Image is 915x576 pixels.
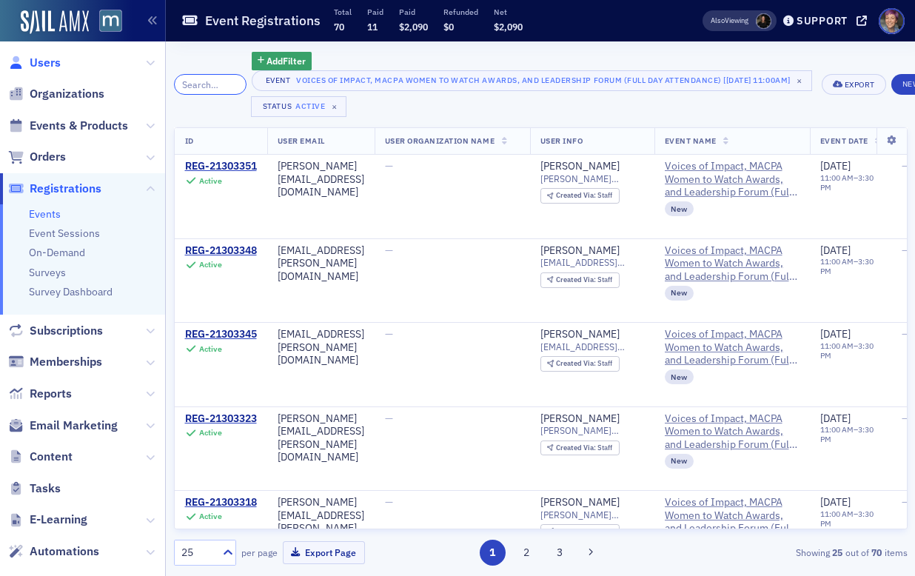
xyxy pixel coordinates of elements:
[820,257,881,276] div: –
[820,509,854,519] time: 11:00 AM
[902,159,910,173] span: —
[181,545,214,560] div: 25
[334,21,344,33] span: 70
[820,173,881,192] div: –
[556,358,597,368] span: Created Via :
[278,496,364,548] div: [PERSON_NAME][EMAIL_ADDRESS][PERSON_NAME][DOMAIN_NAME]
[556,444,612,452] div: Staff
[199,344,222,354] div: Active
[665,412,800,452] a: Voices of Impact, MACPA Women to Watch Awards, and Leadership Forum (Full Day Attendance)
[480,540,506,566] button: 1
[251,96,347,117] button: StatusActive×
[399,7,428,17] p: Paid
[263,76,294,85] div: Event
[879,8,905,34] span: Profile
[820,425,881,444] div: –
[820,341,874,361] time: 3:30 PM
[185,160,257,173] div: REG-21303351
[199,512,222,521] div: Active
[820,256,854,267] time: 11:00 AM
[820,341,881,361] div: –
[540,160,620,173] div: [PERSON_NAME]
[385,159,393,173] span: —
[185,412,257,426] a: REG-21303323
[30,386,72,402] span: Reports
[8,480,61,497] a: Tasks
[540,188,620,204] div: Created Via: Staff
[540,135,583,146] span: User Info
[540,328,620,341] div: [PERSON_NAME]
[820,256,874,276] time: 3:30 PM
[30,449,73,465] span: Content
[367,7,383,17] p: Paid
[30,149,66,165] span: Orders
[665,369,694,384] div: New
[199,176,222,186] div: Active
[185,135,194,146] span: ID
[540,341,644,352] span: [EMAIL_ADDRESS][PERSON_NAME][DOMAIN_NAME]
[902,412,910,425] span: —
[797,14,848,27] div: Support
[205,12,321,30] h1: Event Registrations
[278,244,364,284] div: [EMAIL_ADDRESS][PERSON_NAME][DOMAIN_NAME]
[556,275,597,284] span: Created Via :
[385,135,495,146] span: User Organization Name
[252,70,812,91] button: EventVoices of Impact, MACPA Women to Watch Awards, and Leadership Forum (Full Day Attendance) [[...
[8,118,128,134] a: Events & Products
[540,173,644,184] span: [PERSON_NAME][EMAIL_ADDRESS][DOMAIN_NAME]
[278,160,364,199] div: [PERSON_NAME][EMAIL_ADDRESS][DOMAIN_NAME]
[278,328,364,367] div: [EMAIL_ADDRESS][PERSON_NAME][DOMAIN_NAME]
[8,181,101,197] a: Registrations
[262,101,293,111] div: Status
[8,323,103,339] a: Subscriptions
[30,118,128,134] span: Events & Products
[540,496,620,509] div: [PERSON_NAME]
[845,81,875,89] div: Export
[902,327,910,341] span: —
[540,244,620,258] a: [PERSON_NAME]
[665,135,717,146] span: Event Name
[540,509,644,520] span: [PERSON_NAME][EMAIL_ADDRESS][PERSON_NAME][DOMAIN_NAME]
[295,101,325,111] div: Active
[540,272,620,288] div: Created Via: Staff
[665,328,800,367] span: Voices of Impact, MACPA Women to Watch Awards, and Leadership Forum (Full Day Attendance)
[443,21,454,33] span: $0
[830,546,845,559] strong: 25
[540,524,620,540] div: Created Via: Staff
[89,10,122,35] a: View Homepage
[278,412,364,464] div: [PERSON_NAME][EMAIL_ADDRESS][PERSON_NAME][DOMAIN_NAME]
[443,7,478,17] p: Refunded
[385,412,393,425] span: —
[540,441,620,456] div: Created Via: Staff
[267,54,306,67] span: Add Filter
[278,135,325,146] span: User Email
[21,10,89,34] a: SailAMX
[385,495,393,509] span: —
[241,546,278,559] label: per page
[199,428,222,438] div: Active
[30,512,87,528] span: E-Learning
[902,495,910,509] span: —
[8,543,99,560] a: Automations
[30,480,61,497] span: Tasks
[556,276,612,284] div: Staff
[556,360,612,368] div: Staff
[513,540,539,566] button: 2
[711,16,748,26] span: Viewing
[185,244,257,258] div: REG-21303348
[8,86,104,102] a: Organizations
[185,496,257,509] a: REG-21303318
[556,190,597,200] span: Created Via :
[252,52,312,70] button: AddFilter
[29,266,66,279] a: Surveys
[665,244,800,284] span: Voices of Impact, MACPA Women to Watch Awards, and Leadership Forum (Full Day Attendance)
[556,192,612,200] div: Staff
[399,21,428,33] span: $2,090
[8,354,102,370] a: Memberships
[30,181,101,197] span: Registrations
[756,13,771,29] span: Lauren McDonough
[185,328,257,341] a: REG-21303345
